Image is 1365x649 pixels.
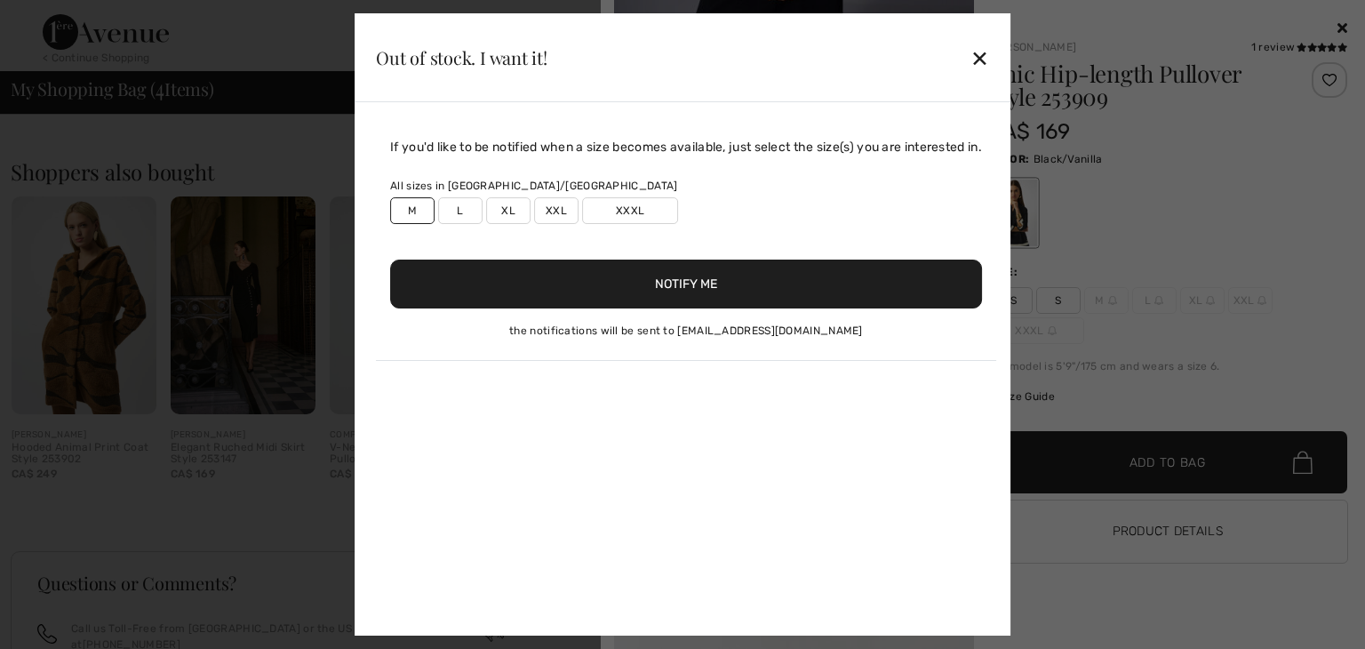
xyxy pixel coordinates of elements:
button: Notify Me [390,260,982,308]
div: If you'd like to be notified when a size becomes available, just select the size(s) you are inter... [390,138,982,156]
label: XXXL [582,197,678,224]
div: the notifications will be sent to [EMAIL_ADDRESS][DOMAIN_NAME] [390,323,982,339]
label: XXL [534,197,579,224]
div: ✕ [970,39,989,76]
span: Help [40,12,76,28]
label: M [390,197,435,224]
div: Out of stock. I want it! [376,49,547,67]
div: All sizes in [GEOGRAPHIC_DATA]/[GEOGRAPHIC_DATA] [390,178,982,194]
label: XL [486,197,531,224]
label: L [438,197,483,224]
